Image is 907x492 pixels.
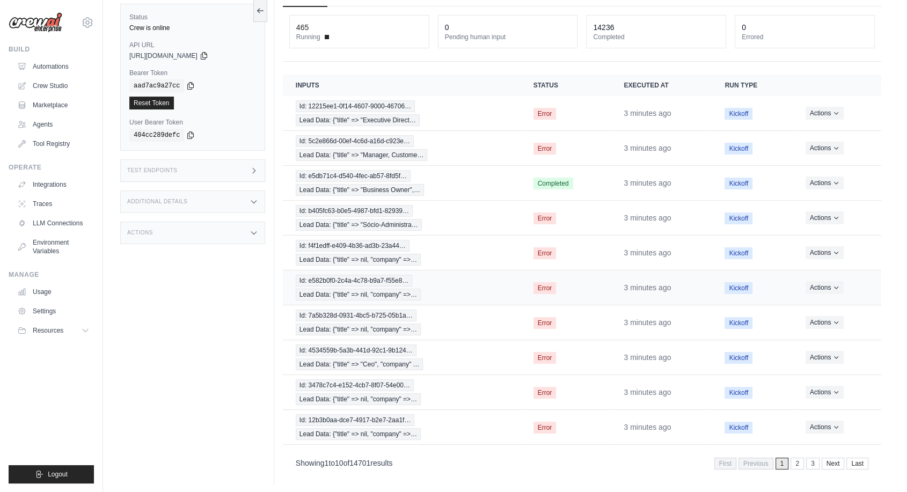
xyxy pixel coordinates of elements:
[593,22,614,33] div: 14236
[611,75,712,96] th: Executed at
[296,379,414,391] span: Id: 3478c7c4-e152-4cb7-8f07-54e00…
[624,388,671,396] time: September 15, 2025 at 12:48 PDT
[129,97,174,109] a: Reset Token
[296,310,416,321] span: Id: 7a5b328d-0931-4bc5-b725-05b1a…
[846,458,868,469] a: Last
[13,176,94,193] a: Integrations
[725,282,752,294] span: Kickoff
[296,289,421,300] span: Lead Data: {"title" => nil, "company" =>…
[296,393,421,405] span: Lead Data: {"title" => nil, "company" =>…
[296,100,415,112] span: Id: 12215ee1-0f14-4607-9000-46706…
[533,387,557,399] span: Error
[725,422,752,434] span: Kickoff
[624,179,671,187] time: September 15, 2025 at 12:48 PDT
[296,358,423,370] span: Lead Data: {"title" => "Ceo", "company" …
[806,281,844,294] button: Actions for execution
[13,135,94,152] a: Tool Registry
[624,144,671,152] time: September 15, 2025 at 12:48 PDT
[742,33,868,41] dt: Errored
[742,22,746,33] div: 0
[48,470,68,479] span: Logout
[296,135,508,161] a: View execution details for Id
[806,386,844,399] button: Actions for execution
[296,275,412,287] span: Id: e582b0f0-2c4a-4c78-b9a7-f55e8…
[806,316,844,329] button: Actions for execution
[296,219,422,231] span: Lead Data: {"title" => "Sócio-Administra…
[129,24,256,32] div: Crew is online
[129,41,256,49] label: API URL
[624,109,671,118] time: September 15, 2025 at 12:48 PDT
[822,458,845,469] a: Next
[533,212,557,224] span: Error
[13,283,94,300] a: Usage
[13,97,94,114] a: Marketplace
[521,75,611,96] th: Status
[624,214,671,222] time: September 15, 2025 at 12:48 PDT
[296,205,413,217] span: Id: b405fc63-b0e5-4987-bfd1-82939…
[296,205,508,231] a: View execution details for Id
[725,317,752,329] span: Kickoff
[714,458,868,469] nav: Pagination
[9,45,94,54] div: Build
[791,458,804,469] a: 2
[714,458,736,469] span: First
[725,247,752,259] span: Kickoff
[296,184,424,196] span: Lead Data: {"title" => "Business Owner",…
[806,211,844,224] button: Actions for execution
[296,379,508,405] a: View execution details for Id
[296,344,508,370] a: View execution details for Id
[127,167,178,174] h3: Test Endpoints
[533,317,557,329] span: Error
[129,129,184,142] code: 404cc289defc
[127,199,187,205] h3: Additional Details
[624,353,671,362] time: September 15, 2025 at 12:48 PDT
[725,212,752,224] span: Kickoff
[806,142,844,155] button: Actions for execution
[725,143,752,155] span: Kickoff
[129,118,256,127] label: User Bearer Token
[593,33,719,41] dt: Completed
[283,75,521,96] th: Inputs
[806,246,844,259] button: Actions for execution
[296,170,508,196] a: View execution details for Id
[738,458,773,469] span: Previous
[296,240,409,252] span: Id: f4f1edff-e409-4b36-ad3b-23a44…
[624,283,671,292] time: September 15, 2025 at 12:48 PDT
[13,215,94,232] a: LLM Connections
[806,177,844,189] button: Actions for execution
[296,414,508,440] a: View execution details for Id
[13,116,94,133] a: Agents
[533,422,557,434] span: Error
[283,449,881,476] nav: Pagination
[853,440,907,492] iframe: Chat Widget
[296,240,508,266] a: View execution details for Id
[296,100,508,126] a: View execution details for Id
[13,58,94,75] a: Automations
[296,344,416,356] span: Id: 4534559b-5a3b-441d-92c1-9b124…
[296,458,393,468] p: Showing to of results
[624,248,671,257] time: September 15, 2025 at 12:48 PDT
[296,22,309,33] div: 465
[13,77,94,94] a: Crew Studio
[9,12,62,33] img: Logo
[725,387,752,399] span: Kickoff
[533,143,557,155] span: Error
[283,75,881,476] section: Crew executions table
[624,423,671,431] time: September 15, 2025 at 12:48 PDT
[129,52,198,60] span: [URL][DOMAIN_NAME]
[296,33,320,41] span: Running
[296,254,421,266] span: Lead Data: {"title" => nil, "company" =>…
[9,465,94,483] button: Logout
[13,234,94,260] a: Environment Variables
[296,149,428,161] span: Lead Data: {"title" => "Manager, Custome…
[725,178,752,189] span: Kickoff
[533,178,573,189] span: Completed
[129,69,256,77] label: Bearer Token
[129,79,184,92] code: aad7ac9a27cc
[9,270,94,279] div: Manage
[296,414,415,426] span: Id: 12b3b0aa-dce7-4917-b2e7-2aa1f…
[296,275,508,300] a: View execution details for Id
[806,458,820,469] a: 3
[533,108,557,120] span: Error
